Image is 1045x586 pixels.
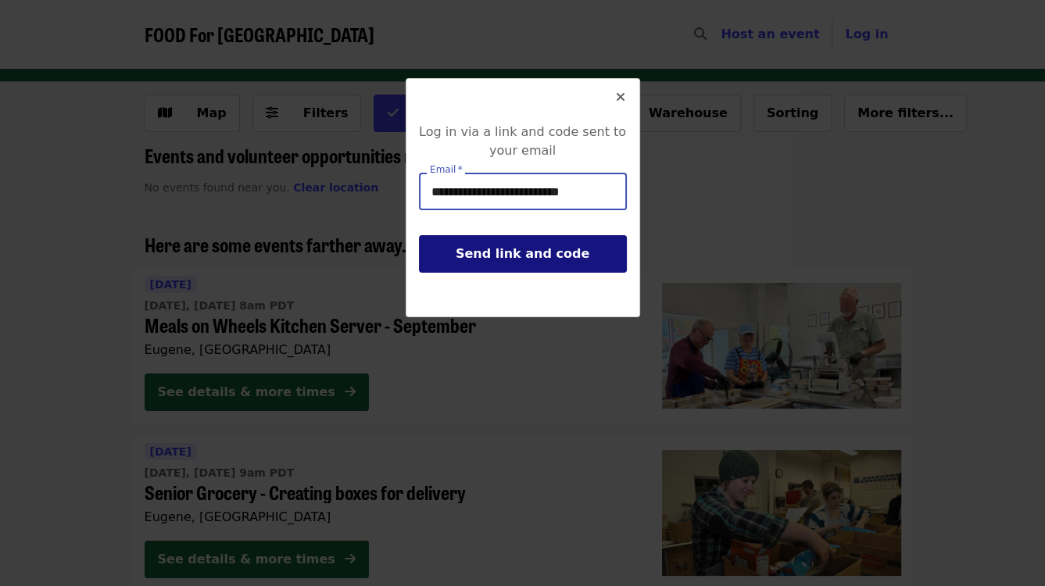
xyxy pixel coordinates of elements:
[419,173,627,210] input: [object Object]
[419,124,626,158] span: Log in via a link and code sent to your email
[430,164,456,175] span: Email
[456,246,589,261] span: Send link and code
[616,90,625,105] i: times icon
[602,79,639,116] button: Close
[419,235,627,273] button: Send link and code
